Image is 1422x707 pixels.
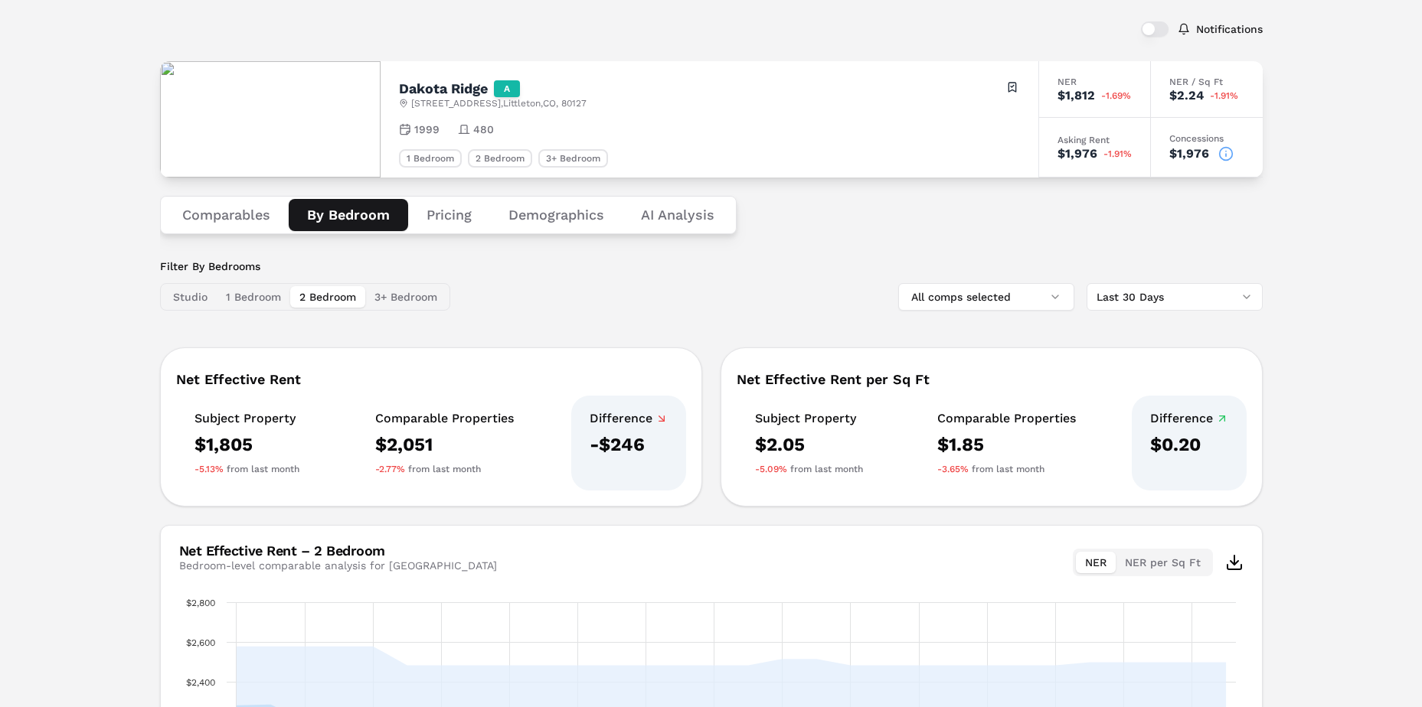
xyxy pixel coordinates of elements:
[898,283,1074,311] button: All comps selected
[1058,77,1132,86] div: NER
[164,199,289,231] button: Comparables
[1150,411,1228,426] div: Difference
[365,286,446,308] button: 3+ Bedroom
[590,432,668,457] div: -$246
[186,637,215,648] text: $2,600
[399,149,462,168] div: 1 Bedroom
[217,286,290,308] button: 1 Bedroom
[473,122,494,137] span: 480
[375,463,514,475] div: from last month
[186,677,215,688] text: $2,400
[186,598,215,608] text: $2,800
[195,411,299,426] div: Subject Property
[176,373,686,386] div: Net Effective Rent
[755,463,787,475] span: -5.09%
[490,199,623,231] button: Demographics
[411,97,587,109] span: [STREET_ADDRESS] , Littleton , CO , 80127
[408,199,490,231] button: Pricing
[375,411,514,426] div: Comparable Properties
[195,432,299,457] div: $1,805
[755,432,863,457] div: $2.05
[737,373,1247,386] div: Net Effective Rent per Sq Ft
[1101,91,1131,100] span: -1.69%
[179,544,497,558] div: Net Effective Rent – 2 Bedroom
[1210,91,1238,100] span: -1.91%
[755,411,863,426] div: Subject Property
[195,463,224,475] span: -5.13%
[937,411,1076,426] div: Comparable Properties
[494,80,520,97] div: A
[399,82,488,96] h2: Dakota Ridge
[375,432,514,457] div: $2,051
[1169,148,1209,160] div: $1,976
[538,149,608,168] div: 3+ Bedroom
[1150,432,1228,457] div: $0.20
[290,286,365,308] button: 2 Bedroom
[1116,552,1210,573] button: NER per Sq Ft
[937,463,969,475] span: -3.65%
[1169,90,1204,102] div: $2.24
[1076,552,1116,573] button: NER
[623,199,733,231] button: AI Analysis
[1169,77,1244,86] div: NER / Sq Ft
[937,463,1076,475] div: from last month
[1196,24,1263,34] label: Notifications
[1058,148,1097,160] div: $1,976
[1058,90,1095,102] div: $1,812
[160,259,450,274] label: Filter By Bedrooms
[414,122,440,137] span: 1999
[195,463,299,475] div: from last month
[468,149,532,168] div: 2 Bedroom
[590,411,668,426] div: Difference
[289,199,408,231] button: By Bedroom
[179,558,497,573] div: Bedroom-level comparable analysis for [GEOGRAPHIC_DATA]
[937,432,1076,457] div: $1.85
[375,463,405,475] span: -2.77%
[1169,134,1244,143] div: Concessions
[755,463,863,475] div: from last month
[164,286,217,308] button: Studio
[1058,135,1132,145] div: Asking Rent
[1103,149,1132,158] span: -1.91%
